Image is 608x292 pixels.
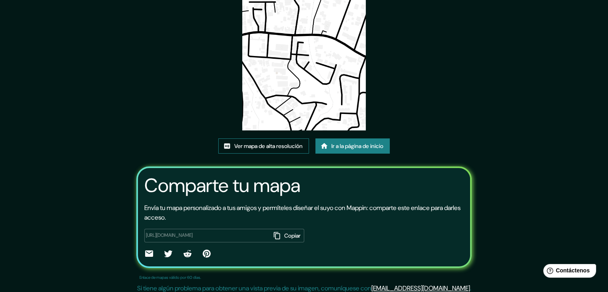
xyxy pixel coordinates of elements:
[234,142,303,150] font: Ver mapa de alta resolución
[140,275,201,280] font: Enlace de mapas válido por 60 días.
[218,138,309,154] a: Ver mapa de alta resolución
[315,138,390,154] a: Ir a la página de inicio
[144,173,300,198] font: Comparte tu mapa
[284,232,301,239] font: Copiar
[271,229,304,242] button: Copiar
[331,142,383,150] font: Ir a la página de inicio
[537,261,599,283] iframe: Lanzador de widgets de ayuda
[144,204,460,222] font: Envía tu mapa personalizado a tus amigos y permíteles diseñar el suyo con Mappin: comparte este e...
